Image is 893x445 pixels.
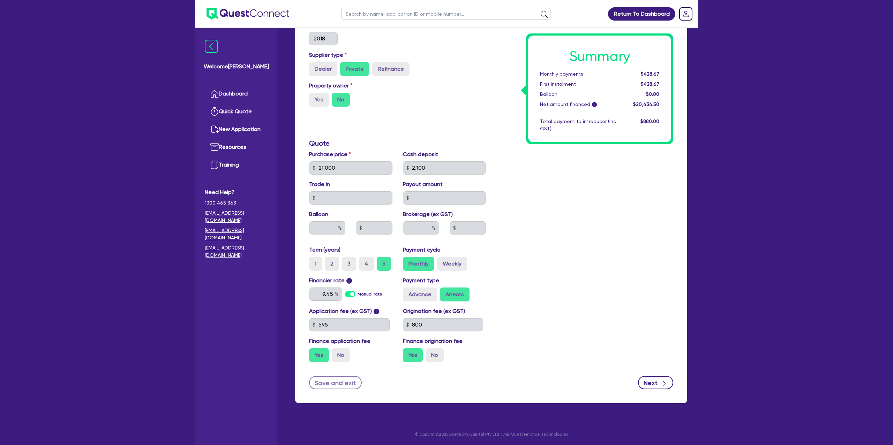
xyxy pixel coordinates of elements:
[290,431,692,437] p: © Copyright 2025 Oneteam Capital Pty Ltd T/as Quest Finance Technologies
[403,246,441,254] label: Payment cycle
[205,40,218,53] img: icon-menu-close
[309,150,351,159] label: Purchase price
[403,287,437,301] label: Advance
[403,257,434,271] label: Monthly
[403,180,443,189] label: Payout amount
[332,348,350,362] label: No
[340,62,369,76] label: Private
[309,51,347,59] label: Supplier type
[535,101,621,108] div: Net amount financed
[309,139,486,147] h3: Quote
[638,376,673,389] button: Next
[372,62,410,76] label: Refinance
[205,227,268,241] a: [EMAIL_ADDRESS][DOMAIN_NAME]
[646,91,659,97] span: $0.00
[210,143,219,151] img: resources
[342,257,356,271] label: 3
[309,348,329,362] label: Yes
[341,8,550,20] input: Search by name, application ID or mobile number...
[608,7,675,21] a: Return To Dashboard
[535,80,621,88] div: First instalment
[205,138,268,156] a: Resources
[359,257,374,271] label: 4
[309,62,337,76] label: Dealer
[309,276,352,285] label: Financier rate
[205,209,268,224] a: [EMAIL_ADDRESS][DOMAIN_NAME]
[309,246,340,254] label: Term (years)
[677,5,695,23] a: Dropdown toggle
[205,85,268,103] a: Dashboard
[205,199,268,207] span: 1300 465 363
[205,121,268,138] a: New Application
[535,70,621,78] div: Monthly payments
[440,287,470,301] label: Arrears
[207,8,289,20] img: quest-connect-logo-blue
[640,118,659,124] span: $880.00
[535,91,621,98] div: Balloon
[403,150,438,159] label: Cash deposit
[641,81,659,87] span: $428.67
[210,107,219,116] img: quick-quote
[205,188,268,197] span: Need Help?
[309,307,372,315] label: Application fee (ex GST)
[403,276,439,285] label: Payment type
[535,118,621,132] div: Total payment to introducer (inc GST)
[204,62,269,71] span: Welcome [PERSON_NAME]
[332,93,350,107] label: No
[325,257,339,271] label: 2
[205,103,268,121] a: Quick Quote
[374,309,379,314] span: i
[403,210,453,218] label: Brokerage (ex GST)
[309,337,370,345] label: Finance application fee
[309,210,328,218] label: Balloon
[309,93,329,107] label: Yes
[403,348,423,362] label: Yes
[309,82,352,90] label: Property owner
[205,156,268,174] a: Training
[309,180,330,189] label: Trade in
[210,125,219,133] img: new-application
[641,71,659,77] span: $428.67
[358,291,382,297] label: Manual rate
[437,257,467,271] label: Weekly
[403,307,465,315] label: Origination fee (ex GST)
[426,348,444,362] label: No
[592,102,597,107] span: i
[540,48,659,65] h1: Summary
[205,244,268,259] a: [EMAIL_ADDRESS][DOMAIN_NAME]
[403,337,463,345] label: Finance origination fee
[346,278,352,284] span: i
[210,161,219,169] img: training
[309,376,362,389] button: Save and exit
[377,257,391,271] label: 5
[633,101,659,107] span: $20,434.50
[309,257,322,271] label: 1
